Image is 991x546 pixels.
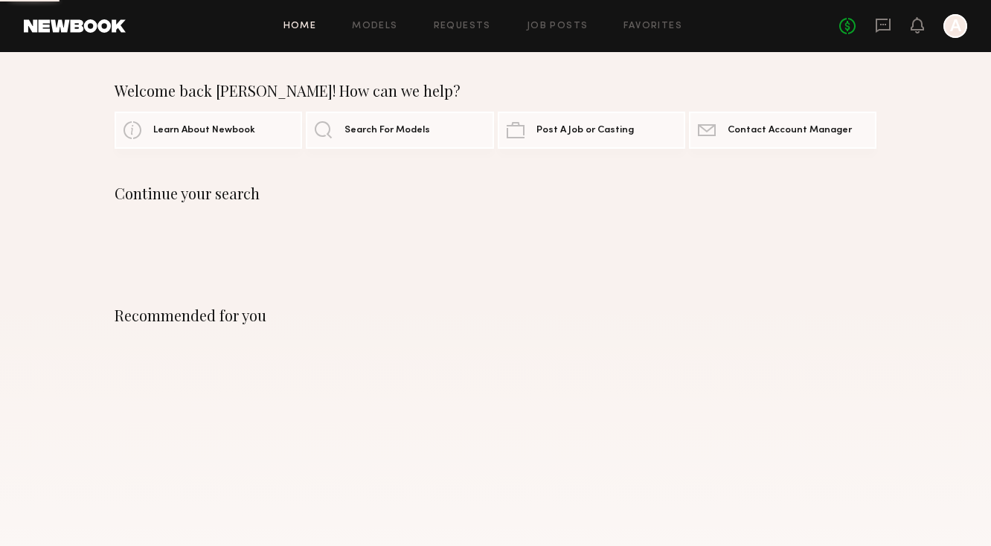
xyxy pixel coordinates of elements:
a: Home [283,22,317,31]
a: Contact Account Manager [689,112,876,149]
a: Requests [434,22,491,31]
span: Post A Job or Casting [536,126,634,135]
a: Favorites [623,22,682,31]
div: Welcome back [PERSON_NAME]! How can we help? [115,82,876,100]
span: Learn About Newbook [153,126,255,135]
span: Search For Models [344,126,430,135]
span: Contact Account Manager [728,126,852,135]
a: A [943,14,967,38]
a: Post A Job or Casting [498,112,685,149]
a: Learn About Newbook [115,112,302,149]
div: Continue your search [115,184,876,202]
a: Models [352,22,397,31]
a: Job Posts [527,22,588,31]
a: Search For Models [306,112,493,149]
div: Recommended for you [115,306,876,324]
